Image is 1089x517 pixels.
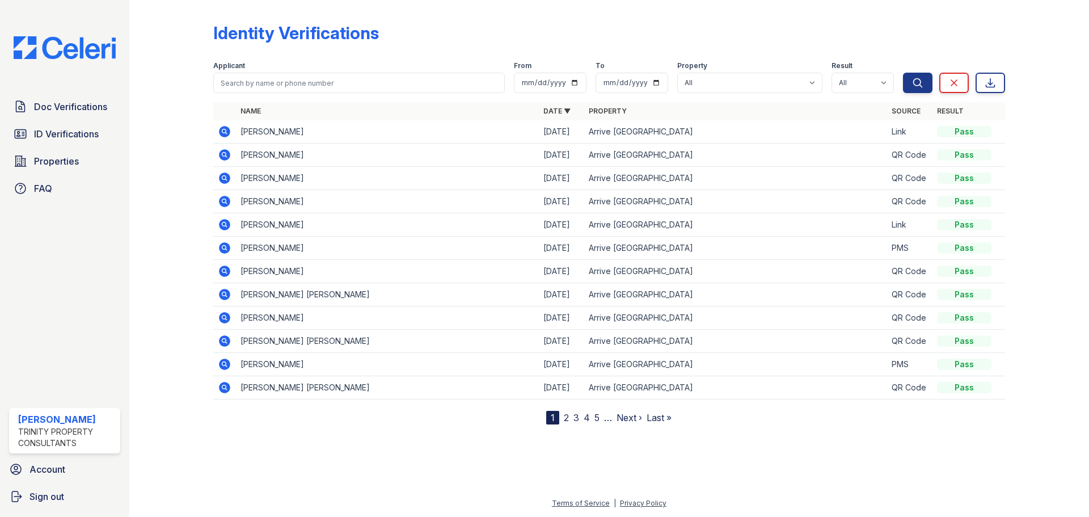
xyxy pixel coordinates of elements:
td: [PERSON_NAME] [236,260,539,283]
span: Properties [34,154,79,168]
div: Pass [937,196,991,207]
label: Applicant [213,61,245,70]
a: 3 [573,412,579,423]
div: Pass [937,219,991,230]
div: Pass [937,335,991,347]
div: [PERSON_NAME] [18,413,116,426]
a: Privacy Policy [620,499,666,507]
div: Pass [937,289,991,300]
td: Arrive [GEOGRAPHIC_DATA] [584,213,887,237]
td: QR Code [887,260,932,283]
a: Source [892,107,921,115]
td: QR Code [887,376,932,400]
div: Pass [937,312,991,323]
td: Arrive [GEOGRAPHIC_DATA] [584,190,887,213]
div: Pass [937,126,991,137]
td: Link [887,120,932,144]
td: [DATE] [539,213,584,237]
a: Property [589,107,627,115]
td: Arrive [GEOGRAPHIC_DATA] [584,283,887,306]
td: [PERSON_NAME] [236,144,539,167]
td: [PERSON_NAME] [236,213,539,237]
td: Arrive [GEOGRAPHIC_DATA] [584,306,887,330]
td: PMS [887,237,932,260]
td: [PERSON_NAME] [PERSON_NAME] [236,330,539,353]
a: Next › [617,412,642,423]
td: Arrive [GEOGRAPHIC_DATA] [584,330,887,353]
span: … [604,411,612,424]
div: Identity Verifications [213,23,379,43]
td: [PERSON_NAME] [236,167,539,190]
label: Property [677,61,707,70]
td: Arrive [GEOGRAPHIC_DATA] [584,120,887,144]
label: Result [831,61,852,70]
td: Arrive [GEOGRAPHIC_DATA] [584,237,887,260]
a: Name [240,107,261,115]
div: 1 [546,411,559,424]
td: [PERSON_NAME] [236,120,539,144]
td: QR Code [887,190,932,213]
span: ID Verifications [34,127,99,141]
td: [DATE] [539,330,584,353]
td: PMS [887,353,932,376]
td: [DATE] [539,167,584,190]
img: CE_Logo_Blue-a8612792a0a2168367f1c8372b55b34899dd931a85d93a1a3d3e32e68fde9ad4.png [5,36,125,59]
a: ID Verifications [9,123,120,145]
td: [DATE] [539,120,584,144]
div: Pass [937,382,991,393]
span: Sign out [29,490,64,503]
td: QR Code [887,167,932,190]
td: Link [887,213,932,237]
a: 2 [564,412,569,423]
td: Arrive [GEOGRAPHIC_DATA] [584,144,887,167]
span: FAQ [34,182,52,195]
a: Date ▼ [543,107,571,115]
a: Terms of Service [552,499,610,507]
div: Pass [937,173,991,184]
td: [DATE] [539,283,584,306]
div: Trinity Property Consultants [18,426,116,449]
td: [PERSON_NAME] [236,237,539,260]
td: [DATE] [539,237,584,260]
div: Pass [937,149,991,161]
div: | [614,499,616,507]
td: Arrive [GEOGRAPHIC_DATA] [584,353,887,376]
td: Arrive [GEOGRAPHIC_DATA] [584,260,887,283]
a: Doc Verifications [9,95,120,118]
td: [DATE] [539,190,584,213]
td: [PERSON_NAME] [236,306,539,330]
td: Arrive [GEOGRAPHIC_DATA] [584,376,887,400]
td: [DATE] [539,144,584,167]
a: FAQ [9,177,120,200]
td: [PERSON_NAME] [PERSON_NAME] [236,376,539,400]
span: Doc Verifications [34,100,107,114]
a: 4 [584,412,590,423]
a: Account [5,458,125,481]
td: QR Code [887,330,932,353]
label: From [514,61,531,70]
a: 5 [594,412,600,423]
td: [DATE] [539,260,584,283]
label: To [596,61,605,70]
a: Result [937,107,964,115]
td: [PERSON_NAME] [236,190,539,213]
div: Pass [937,242,991,254]
td: [DATE] [539,353,584,376]
td: [DATE] [539,306,584,330]
td: QR Code [887,283,932,306]
td: QR Code [887,306,932,330]
td: Arrive [GEOGRAPHIC_DATA] [584,167,887,190]
td: [PERSON_NAME] [236,353,539,376]
div: Pass [937,266,991,277]
a: Sign out [5,485,125,508]
td: QR Code [887,144,932,167]
input: Search by name or phone number [213,73,505,93]
a: Properties [9,150,120,173]
span: Account [29,463,65,476]
td: [DATE] [539,376,584,400]
div: Pass [937,359,991,370]
a: Last » [647,412,672,423]
td: [PERSON_NAME] [PERSON_NAME] [236,283,539,306]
